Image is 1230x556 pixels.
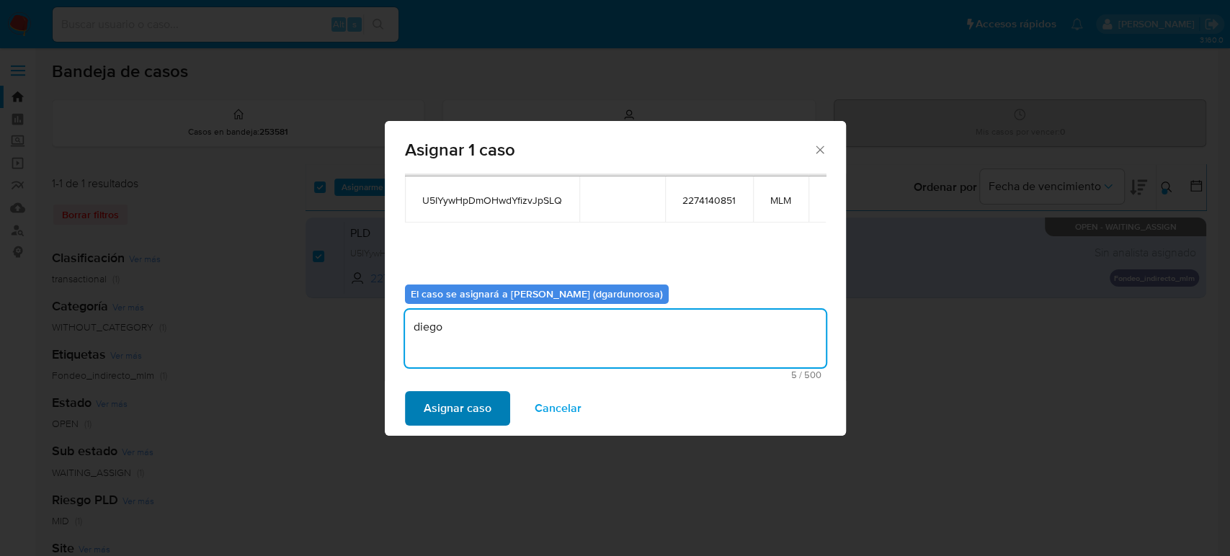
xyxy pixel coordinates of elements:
span: Asignar caso [424,393,491,424]
span: Asignar 1 caso [405,141,814,158]
button: Cancelar [516,391,600,426]
b: El caso se asignará a [PERSON_NAME] (dgardunorosa) [411,287,663,301]
div: assign-modal [385,121,846,436]
span: 2274140851 [682,194,736,207]
button: Asignar caso [405,391,510,426]
span: Cancelar [535,393,581,424]
span: U5IYywHpDmOHwdYfizvJpSLQ [422,194,562,207]
span: MLM [770,194,791,207]
textarea: diego [405,310,826,367]
button: Cerrar ventana [813,143,826,156]
span: Máximo 500 caracteres [409,370,821,380]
